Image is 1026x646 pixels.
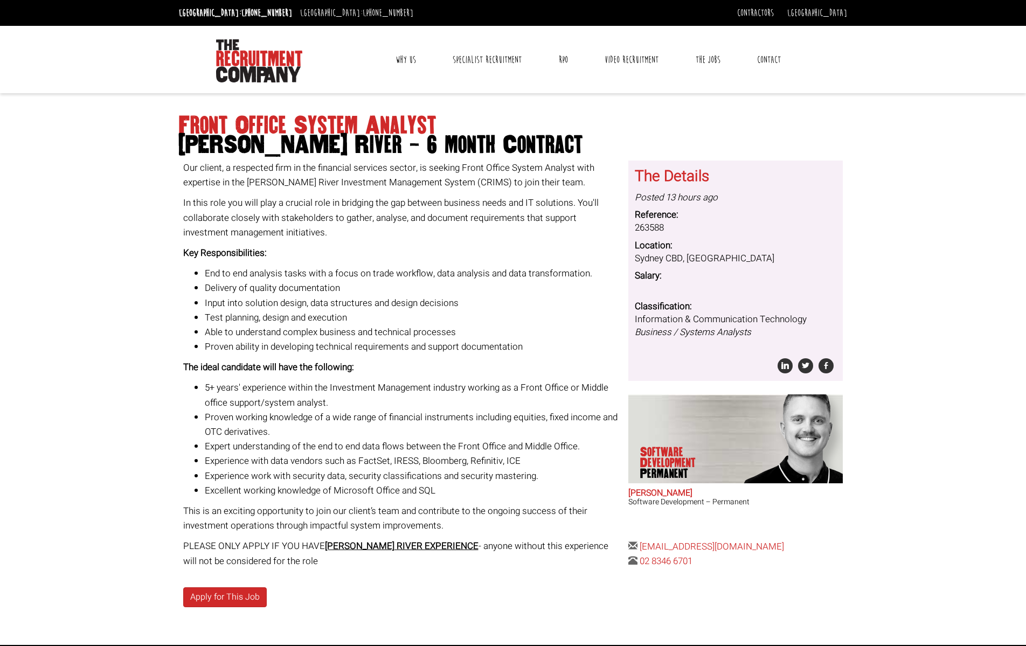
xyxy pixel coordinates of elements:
li: Expert understanding of the end to end data flows between the Front Office and Middle Office. [205,439,621,454]
li: Excellent working knowledge of Microsoft Office and SQL [205,483,621,498]
li: Input into solution design, data structures and design decisions [205,296,621,310]
p: Software Development [640,447,723,479]
img: The Recruitment Company [216,39,302,82]
dt: Location: [635,239,836,252]
h2: [PERSON_NAME] [628,489,843,498]
li: Experience work with security data, security classifications and security mastering. [205,469,621,483]
a: 02 8346 6701 [640,554,692,568]
li: Proven working knowledge of a wide range of financial instruments including equities, fixed incom... [205,410,621,439]
strong: Key Responsibilities: [183,246,267,260]
li: Able to understand complex business and technical processes [205,325,621,339]
li: Experience with data vendors such as FactSet, IRESS, Bloomberg, Refinitiv, ICE [205,454,621,468]
h3: The Details [635,169,836,185]
h3: Software Development – Permanent [628,498,843,506]
a: [EMAIL_ADDRESS][DOMAIN_NAME] [640,540,784,553]
li: End to end analysis tasks with a focus on trade workflow, data analysis and data transformation. [205,266,621,281]
a: Specialist Recruitment [445,46,530,73]
a: The Jobs [688,46,729,73]
dt: Reference: [635,209,836,221]
a: Video Recruitment [597,46,667,73]
p: Our client, a respected firm in the financial services sector, is seeking Front Office System Ana... [183,161,621,190]
li: Delivery of quality documentation [205,281,621,295]
li: 5+ years' experience within the Investment Management industry working as a Front Office or Middl... [205,380,621,409]
a: RPO [551,46,576,73]
i: Business / Systems Analysts [635,325,751,339]
p: In this role you will play a crucial role in bridging the gap between business needs and IT solut... [183,196,621,240]
dt: Classification: [635,300,836,313]
a: [PHONE_NUMBER] [241,7,292,19]
strong: [PERSON_NAME] RIVER EXPERIENCE [325,539,479,553]
dd: Information & Communication Technology [635,313,836,339]
span: Permanent [640,468,723,479]
dd: Sydney CBD, [GEOGRAPHIC_DATA] [635,252,836,265]
li: Proven ability in developing technical requirements and support documentation [205,339,621,354]
p: PLEASE ONLY APPLY IF YOU HAVE - anyone without this experience will not be considered for the role [183,539,621,568]
a: Why Us [387,46,424,73]
li: [GEOGRAPHIC_DATA]: [297,4,416,22]
p: This is an exciting opportunity to join our client’s team and contribute to the ongoing success o... [183,504,621,533]
a: Contractors [737,7,774,19]
i: Posted 13 hours ago [635,191,718,204]
span: [PERSON_NAME] River - 6 month Contract [179,135,847,155]
a: [PHONE_NUMBER] [363,7,413,19]
a: Apply for This Job [183,587,267,607]
li: [GEOGRAPHIC_DATA]: [176,4,295,22]
dt: Salary: [635,269,836,282]
a: [GEOGRAPHIC_DATA] [787,7,847,19]
img: Sam Williamson does Software Development Permanent [739,394,843,483]
dd: 263588 [635,221,836,234]
h1: Front Office System Analyst [179,116,847,155]
li: Test planning, design and execution [205,310,621,325]
strong: The ideal candidate will have the following: [183,360,354,374]
a: Contact [749,46,789,73]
